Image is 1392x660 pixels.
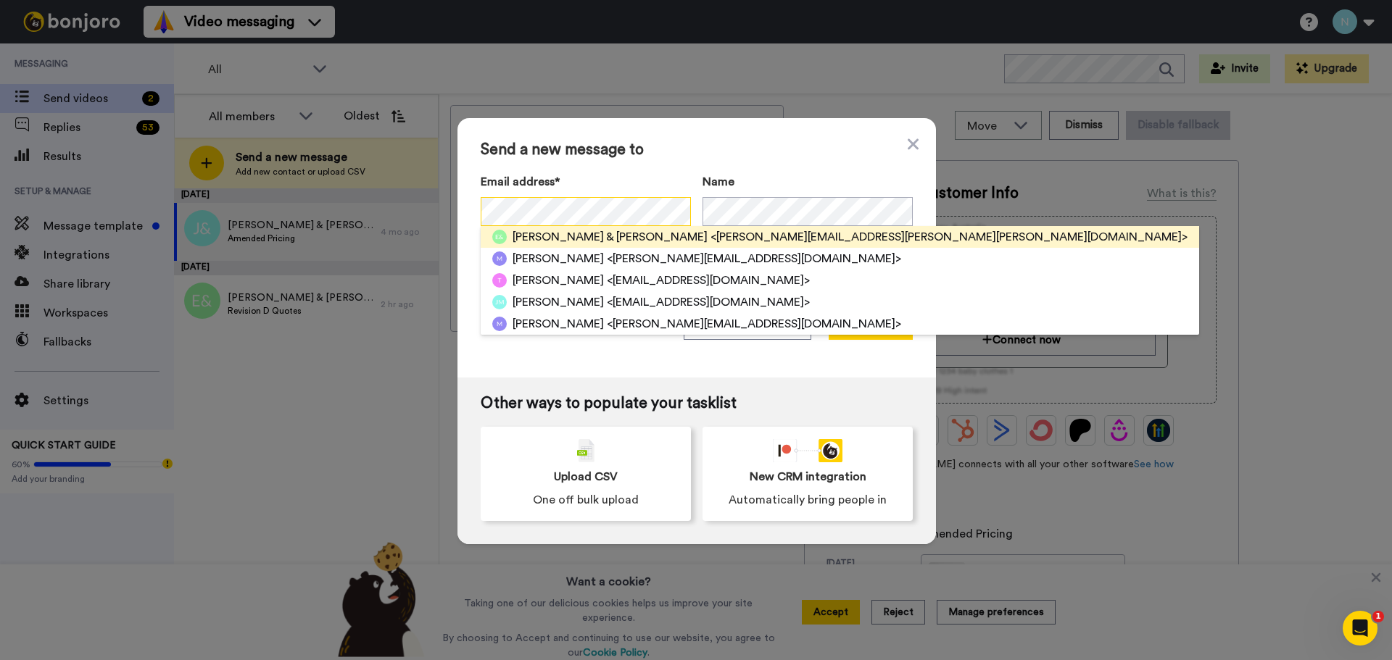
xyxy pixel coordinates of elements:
[513,228,708,246] span: [PERSON_NAME] & [PERSON_NAME]
[492,273,507,288] img: t.png
[513,315,604,333] span: [PERSON_NAME]
[1343,611,1377,646] iframe: Intercom live chat
[513,250,604,267] span: [PERSON_NAME]
[481,395,913,412] span: Other ways to populate your tasklist
[533,491,639,509] span: One off bulk upload
[773,439,842,462] div: animation
[577,439,594,462] img: csv-grey.png
[492,295,507,309] img: jm.png
[492,251,507,266] img: m.png
[607,250,901,267] span: <[PERSON_NAME][EMAIL_ADDRESS][DOMAIN_NAME]>
[607,315,901,333] span: <[PERSON_NAME][EMAIL_ADDRESS][DOMAIN_NAME]>
[492,230,507,244] img: e&.png
[492,317,507,331] img: m.png
[703,173,734,191] span: Name
[710,228,1188,246] span: <[PERSON_NAME][EMAIL_ADDRESS][PERSON_NAME][PERSON_NAME][DOMAIN_NAME]>
[750,468,866,485] span: New CRM integration
[481,141,913,159] span: Send a new message to
[554,468,618,485] span: Upload CSV
[607,272,810,289] span: <[EMAIL_ADDRESS][DOMAIN_NAME]>
[607,293,810,311] span: <[EMAIL_ADDRESS][DOMAIN_NAME]>
[513,272,604,289] span: [PERSON_NAME]
[729,491,887,509] span: Automatically bring people in
[481,173,691,191] label: Email address*
[1372,611,1384,622] span: 1
[513,293,604,311] span: [PERSON_NAME]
